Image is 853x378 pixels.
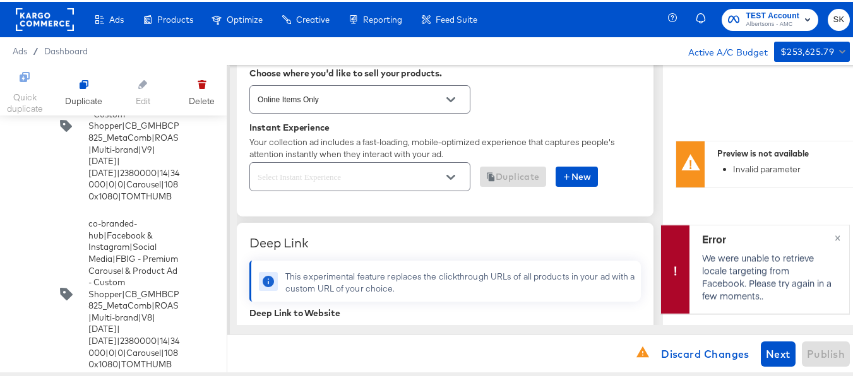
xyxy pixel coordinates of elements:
[661,343,749,361] span: Discard Changes
[722,7,818,29] button: TEST AccountAlbertsons - AMC
[562,167,592,183] span: New
[833,11,845,25] span: SK
[88,48,179,200] div: co-branded-hub|Facebook & Instagram|Social Media|FBIG - Premium Carousel & Product Ad - Custom Sh...
[702,249,833,300] p: We were unable to retrieve locale targeting from Facebook. Please try again in a few moments..
[249,306,641,316] div: Deep Link to Website
[766,343,790,361] span: Next
[189,72,215,105] div: Delete
[227,13,263,23] span: Optimize
[746,8,799,21] span: TEST Account
[27,44,44,54] span: /
[436,13,477,23] span: Feed Suite
[65,93,102,105] div: Duplicate
[13,210,214,374] div: co-branded-hub|Facebook & Instagram|Social Media|FBIG - Premium Carousel & Product Ad - Custom Sh...
[44,44,88,54] a: Dashboard
[656,340,755,365] button: Discard Changes
[249,121,641,131] div: Instant Experience
[88,216,179,368] div: co-branded-hub|Facebook & Instagram|Social Media|FBIG - Premium Carousel & Product Ad - Custom Sh...
[441,88,460,107] button: Open
[296,13,330,23] span: Creative
[249,66,641,76] div: Choose where you'd like to sell your products.
[780,42,834,58] div: $253,625.79
[109,13,124,23] span: Ads
[189,93,215,105] div: Delete
[157,13,193,23] span: Products
[255,91,445,105] input: Select Product Sales Channel
[774,40,850,60] button: $253,625.79
[835,227,840,242] span: ×
[13,44,27,54] span: Ads
[702,230,833,244] div: Error
[250,321,614,348] input: https://www.example.com/page
[255,168,445,182] input: Select Instant Experience
[363,13,402,23] span: Reporting
[675,40,768,59] div: Active A/C Budget
[441,166,460,185] button: Open
[761,340,796,365] button: Next
[65,72,102,105] div: Duplicate
[556,165,598,185] button: New
[828,7,850,29] button: SK
[249,134,641,158] div: Your collection ad includes a fast-loading, mobile-optimized experience that captures people's at...
[746,18,799,28] span: Albertsons - AMC
[13,42,214,206] div: co-branded-hub|Facebook & Instagram|Social Media|FBIG - Premium Carousel & Product Ad - Custom Sh...
[826,223,849,246] button: ×
[249,233,641,249] div: Deep Link
[285,269,636,292] div: This experimental feature replaces the clickthrough URLs of all products in your ad with a custom...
